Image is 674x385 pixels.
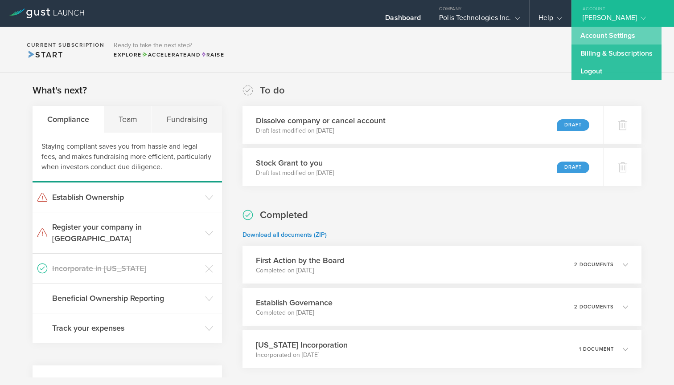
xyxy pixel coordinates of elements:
[27,50,63,60] span: Start
[152,106,222,133] div: Fundraising
[574,304,614,309] p: 2 documents
[142,52,187,58] span: Accelerate
[114,51,224,59] div: Explore
[256,169,334,178] p: Draft last modified on [DATE]
[583,13,658,27] div: [PERSON_NAME]
[242,106,604,144] div: Dissolve company or cancel accountDraft last modified on [DATE]Draft
[114,42,224,49] h3: Ready to take the next step?
[260,209,308,222] h2: Completed
[385,13,421,27] div: Dashboard
[557,162,589,173] div: Draft
[201,52,224,58] span: Raise
[109,36,229,63] div: Ready to take the next step?ExploreAccelerateandRaise
[256,351,348,360] p: Incorporated on [DATE]
[538,13,562,27] div: Help
[256,157,334,169] h3: Stock Grant to you
[256,126,386,135] p: Draft last modified on [DATE]
[52,191,201,203] h3: Establish Ownership
[256,339,348,351] h3: [US_STATE] Incorporation
[104,106,152,133] div: Team
[256,297,333,308] h3: Establish Governance
[52,263,201,274] h3: Incorporate in [US_STATE]
[33,84,87,97] h2: What's next?
[574,262,614,267] p: 2 documents
[52,221,201,244] h3: Register your company in [GEOGRAPHIC_DATA]
[52,292,201,304] h3: Beneficial Ownership Reporting
[27,42,104,48] h2: Current Subscription
[256,255,344,266] h3: First Action by the Board
[256,266,344,275] p: Completed on [DATE]
[439,13,520,27] div: Polis Technologies Inc.
[629,342,674,385] iframe: Chat Widget
[52,322,201,334] h3: Track your expenses
[579,347,614,352] p: 1 document
[142,52,201,58] span: and
[33,133,222,182] div: Staying compliant saves you from hassle and legal fees, and makes fundraising more efficient, par...
[256,115,386,126] h3: Dissolve company or cancel account
[260,84,285,97] h2: To do
[557,119,589,131] div: Draft
[256,308,333,317] p: Completed on [DATE]
[242,231,327,239] a: Download all documents (ZIP)
[242,148,604,186] div: Stock Grant to youDraft last modified on [DATE]Draft
[33,106,104,133] div: Compliance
